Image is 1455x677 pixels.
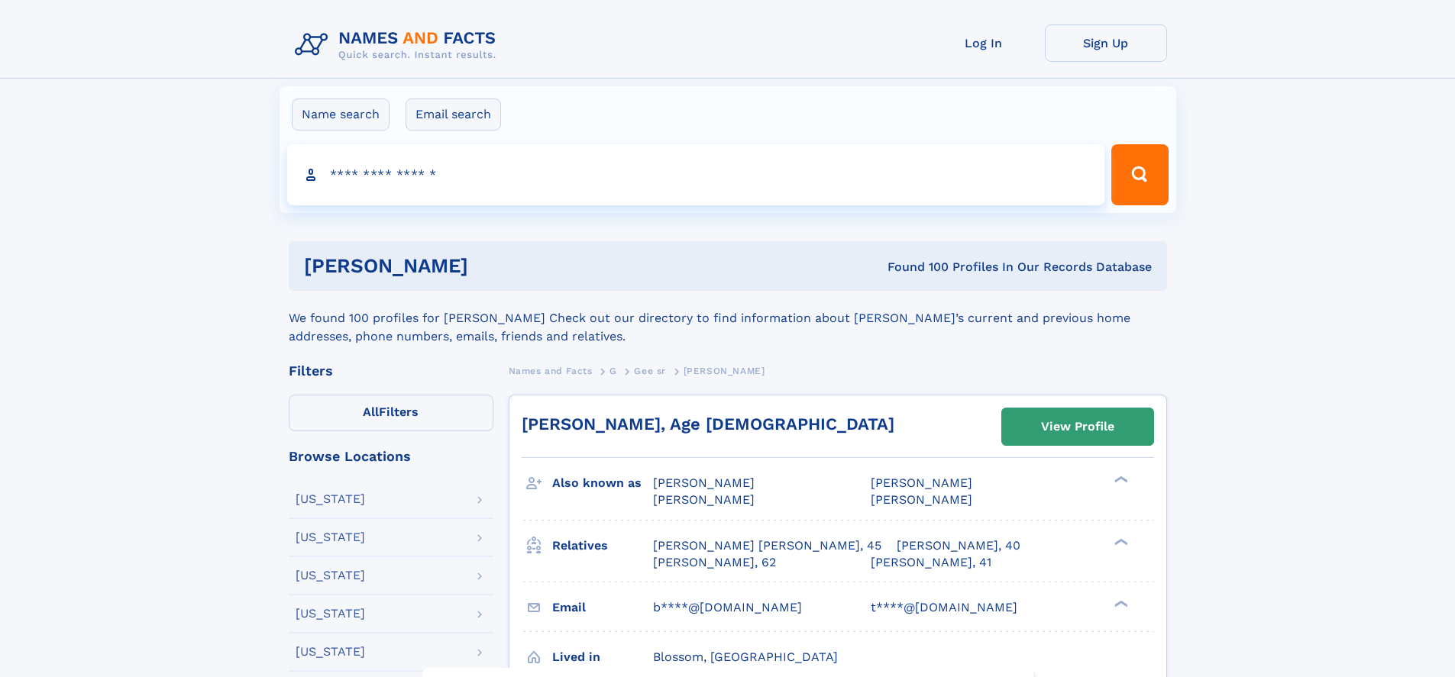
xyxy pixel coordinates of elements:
[552,470,653,496] h3: Also known as
[653,476,755,490] span: [PERSON_NAME]
[1111,598,1129,608] div: ❯
[634,366,666,376] span: Gee sr
[609,366,617,376] span: G
[289,395,493,431] label: Filters
[634,361,666,380] a: Gee sr
[897,537,1020,554] a: [PERSON_NAME], 40
[522,414,894,434] a: [PERSON_NAME], Age [DEMOGRAPHIC_DATA]
[552,595,653,621] h3: Email
[363,405,379,419] span: All
[289,450,493,463] div: Browse Locations
[296,493,365,505] div: [US_STATE]
[296,569,365,582] div: [US_STATE]
[871,492,972,507] span: [PERSON_NAME]
[677,259,1152,276] div: Found 100 Profiles In Our Records Database
[653,537,881,554] a: [PERSON_NAME] [PERSON_NAME], 45
[289,291,1167,346] div: We found 100 profiles for [PERSON_NAME] Check out our directory to find information about [PERSON...
[509,361,593,380] a: Names and Facts
[296,646,365,658] div: [US_STATE]
[296,531,365,543] div: [US_STATE]
[609,361,617,380] a: G
[289,24,509,66] img: Logo Names and Facts
[1002,408,1153,445] a: View Profile
[406,98,501,131] label: Email search
[552,533,653,559] h3: Relatives
[653,492,755,507] span: [PERSON_NAME]
[653,650,838,664] span: Blossom, [GEOGRAPHIC_DATA]
[287,144,1105,205] input: search input
[684,366,765,376] span: [PERSON_NAME]
[1111,537,1129,546] div: ❯
[923,24,1045,62] a: Log In
[653,554,776,571] a: [PERSON_NAME], 62
[1111,144,1168,205] button: Search Button
[1041,409,1114,444] div: View Profile
[1111,475,1129,485] div: ❯
[871,476,972,490] span: [PERSON_NAME]
[304,256,678,276] h1: [PERSON_NAME]
[1045,24,1167,62] a: Sign Up
[871,554,991,571] a: [PERSON_NAME], 41
[289,364,493,378] div: Filters
[296,608,365,620] div: [US_STATE]
[292,98,390,131] label: Name search
[552,644,653,670] h3: Lived in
